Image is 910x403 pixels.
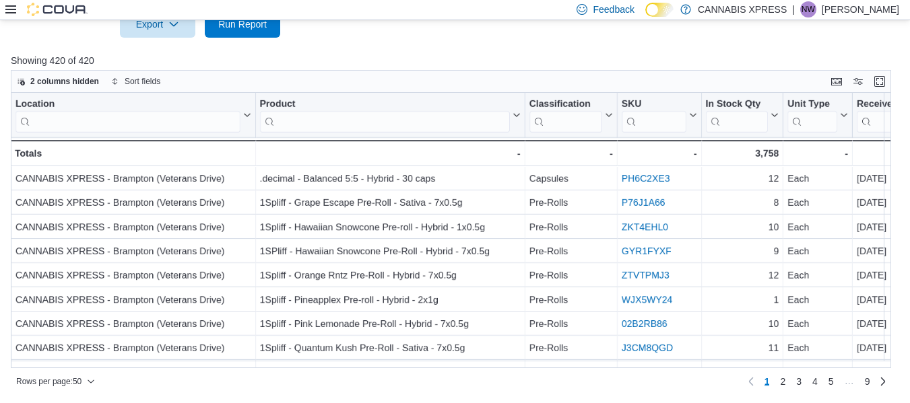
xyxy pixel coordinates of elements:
span: NW [802,1,815,17]
div: Product [260,98,510,111]
div: SKU [622,98,686,111]
span: Export [128,11,187,38]
button: Unit Type [787,98,848,133]
div: Pre-Rolls [529,194,613,211]
button: Page 1 of 9 [759,371,775,392]
span: 5 [828,375,834,388]
div: Nathan Wilson [800,1,816,17]
div: - [787,145,848,161]
a: Page 5 of 9 [823,371,839,392]
div: 1Spliff - Pineapplex Pre-roll - Hybrid - 2x1g [260,291,521,307]
div: Unit Type [787,98,837,111]
button: Location [15,98,251,133]
a: Page 9 of 9 [859,371,876,392]
p: | [792,1,795,17]
span: Run Report [218,17,267,31]
a: ZTVTPMJ3 [622,270,670,281]
div: - [622,145,697,161]
nav: Pagination for preceding grid [743,371,892,392]
div: CANNABIS XPRESS - Brampton (Veterans Drive) [15,219,251,235]
button: Rows per page:50 [11,373,100,390]
div: 1Spliff - Hawaiian Snowcone Pre-roll - Hybrid - 1x0.5g [260,219,521,235]
a: Page 3 of 9 [791,371,807,392]
div: CANNABIS XPRESS - Brampton (Veterans Drive) [15,340,251,356]
div: Each [787,219,848,235]
div: 2 [706,364,779,380]
span: 1 [765,375,770,388]
div: Pre-Rolls [529,340,613,356]
div: CANNABIS XPRESS - Brampton (Veterans Drive) [15,316,251,332]
a: P76J1A66 [622,197,665,208]
div: Pre-Rolls [529,219,613,235]
div: CANNABIS XPRESS - Brampton (Veterans Drive) [15,291,251,307]
div: 1 [706,291,779,307]
div: Each [787,194,848,211]
a: 02B2RB86 [622,318,668,329]
div: Totals [15,145,251,161]
span: 2 columns hidden [30,76,99,87]
div: - [529,145,613,161]
button: Previous page [743,373,759,390]
a: WJX5WY24 [622,294,672,305]
span: Dark Mode [645,17,646,17]
div: 10 [706,219,779,235]
div: Pre-Rolls [529,291,613,307]
button: Enter fullscreen [872,73,888,89]
div: Location [15,98,240,111]
span: Feedback [593,3,634,16]
button: 2 columns hidden [11,73,104,89]
div: Location [15,98,240,133]
div: Pre-Rolls [529,243,613,259]
a: ZKT4EHL0 [622,221,668,232]
p: CANNABIS XPRESS [698,1,787,17]
div: 1Spliff - Pink Lemonade Pre-Roll - Hybrid - 7x0.5g [260,316,521,332]
a: Page 4 of 9 [807,371,823,392]
div: 1Spliff - Quantum Kush Pre-Roll - Sativa - 7x0.5g [260,340,521,356]
a: GYR1FYXF [622,246,672,256]
img: Cova [27,3,88,16]
div: 11 [706,340,779,356]
div: Classification [529,98,602,133]
div: In Stock Qty [706,98,769,111]
span: 9 [865,375,870,388]
div: Pre-Rolls [529,364,613,380]
div: CANNABIS XPRESS - Brampton (Veterans Drive) [15,170,251,186]
span: Sort fields [125,76,160,87]
div: Each [787,340,848,356]
div: 1Spliff - Orange Rntz Pre-Roll - Hybrid - 7x0.5g [260,267,521,283]
div: Each [787,243,848,259]
div: 1Spliff Reserve - Hawaiian Snowcone Premium Glass Tip Pre-Roll - Hybrid - 1x1g [260,364,521,380]
button: Export [120,11,195,38]
div: Product [260,98,510,133]
div: CANNABIS XPRESS - Brampton (Veterans Drive) [15,267,251,283]
div: Each [787,316,848,332]
div: In Stock Qty [706,98,769,133]
p: Showing 420 of 420 [11,54,901,67]
div: Capsules [529,170,613,186]
div: Each [787,291,848,307]
div: 12 [706,170,779,186]
span: 4 [812,375,818,388]
button: Run Report [205,11,280,38]
a: WBYV7L08 [622,367,670,377]
div: 12 [706,267,779,283]
div: .decimal - Balanced 5:5 - Hybrid - 30 caps [260,170,521,186]
div: CANNABIS XPRESS - Brampton (Veterans Drive) [15,364,251,380]
span: Rows per page : 50 [16,376,82,387]
div: 9 [706,243,779,259]
div: Pre-Rolls [529,316,613,332]
span: 2 [780,375,785,388]
button: Classification [529,98,613,133]
div: 10 [706,316,779,332]
div: 1SPliff - Hawaiian Snowcone Pre-Roll - Hybrid - 7x0.5g [260,243,521,259]
div: 3,758 [706,145,779,161]
div: Unit Type [787,98,837,133]
div: Each [787,170,848,186]
div: Classification [529,98,602,111]
div: SKU URL [622,98,686,133]
p: [PERSON_NAME] [822,1,899,17]
div: - [260,145,521,161]
div: Each [787,364,848,380]
button: Product [260,98,521,133]
a: Page 2 of 9 [775,371,791,392]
